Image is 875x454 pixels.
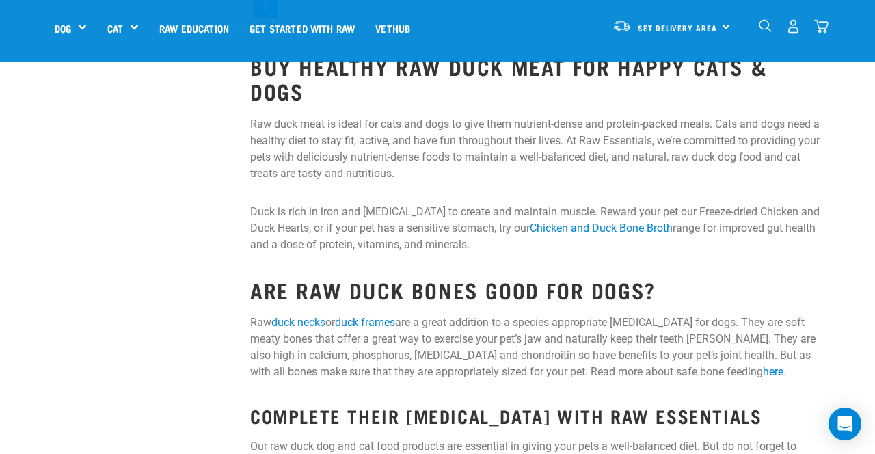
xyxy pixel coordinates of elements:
[365,1,420,55] a: Vethub
[612,20,631,32] img: van-moving.png
[250,116,820,182] p: Raw duck meat is ideal for cats and dogs to give them nutrient-dense and protein-packed meals. Ca...
[786,19,800,34] img: user.png
[530,222,673,235] a: Chicken and Duck Bone Broth
[759,19,772,32] img: home-icon-1@2x.png
[763,365,783,378] a: here
[829,408,861,440] div: Open Intercom Messenger
[335,316,395,329] a: duck frames
[814,19,829,34] img: home-icon@2x.png
[250,410,762,420] strong: COMPLETE THEIR [MEDICAL_DATA] WITH RAW ESSENTIALS
[250,284,656,295] strong: ARE RAW DUCK BONES GOOD FOR DOGS?
[55,21,71,36] a: Dog
[638,25,717,30] span: Set Delivery Area
[239,1,365,55] a: Get started with Raw
[250,315,820,380] p: Raw or are a great addition to a species appropriate [MEDICAL_DATA] for dogs. They are soft meaty...
[149,1,239,55] a: Raw Education
[271,316,325,329] a: duck necks
[107,21,123,36] a: Cat
[250,204,820,253] p: Duck is rich in iron and [MEDICAL_DATA] to create and maintain muscle. Reward your pet our Freeze...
